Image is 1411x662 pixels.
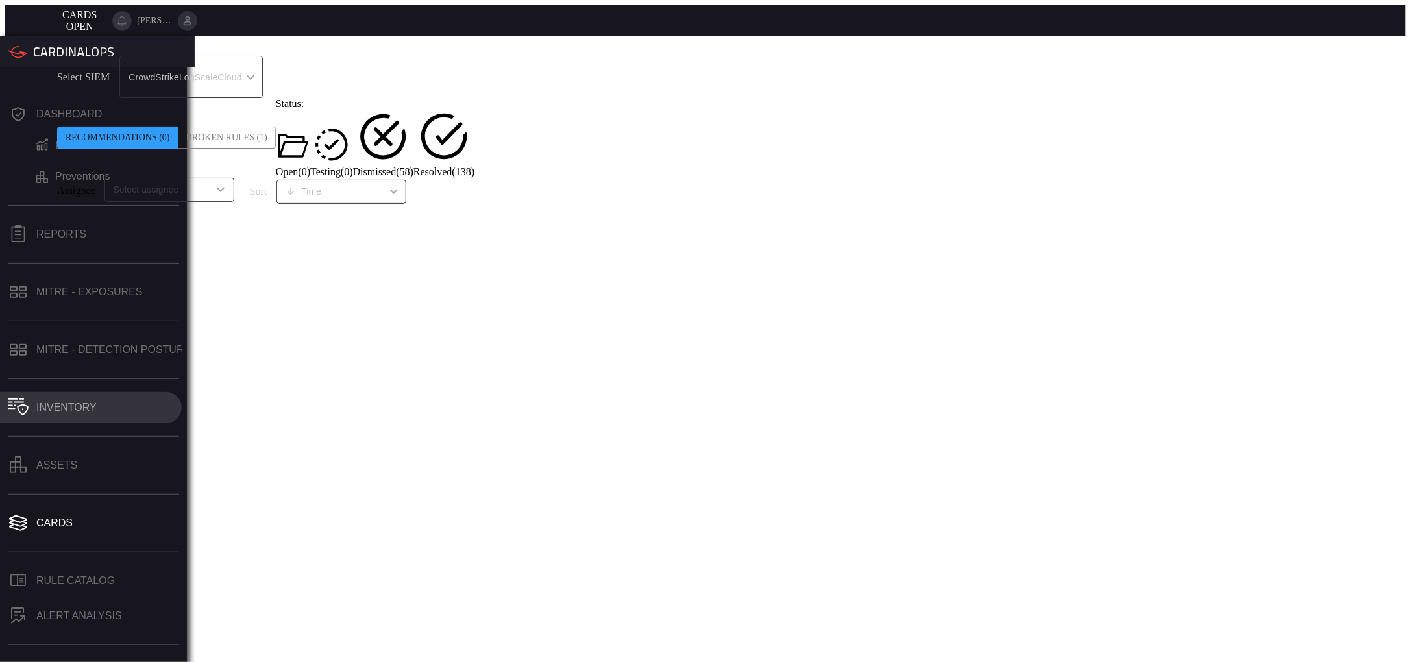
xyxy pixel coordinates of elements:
div: Inventory [36,402,97,413]
div: Dashboard [36,108,102,120]
button: Dismissed(58) [353,110,413,178]
span: Assignee [57,185,95,197]
button: Open [212,180,230,199]
input: Select assignee [108,182,209,198]
div: Preventions [55,171,110,182]
button: Open(0) [276,129,310,177]
p: CrowdStrikeLogScaleCloud [129,71,241,84]
label: Select SIEM [57,71,110,83]
div: ALERT ANALYSIS [36,610,122,622]
span: Status: [276,98,304,109]
label: sort [250,186,267,197]
button: Testing(0) [310,126,353,177]
span: [PERSON_NAME].[PERSON_NAME] [137,16,173,26]
span: Testing ( 0 ) [310,166,353,177]
span: Open ( 0 ) [276,166,310,177]
div: Recommendations (0) [57,127,178,149]
div: MITRE - Exposures [36,286,143,298]
span: Resolved ( 138 ) [413,166,474,177]
span: Cards [62,9,97,20]
div: assets [36,460,77,471]
div: Rule Catalog [36,575,115,587]
div: Time [286,185,386,198]
div: Cards [36,517,73,529]
button: Resolved(138) [413,110,474,177]
div: Reports [36,228,86,240]
span: open [66,21,93,32]
div: MITRE - Detection Posture [36,344,191,356]
span: Dismissed ( 58 ) [353,166,413,177]
div: Broken Rules (1) [178,127,276,149]
div: Detections [55,140,104,151]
